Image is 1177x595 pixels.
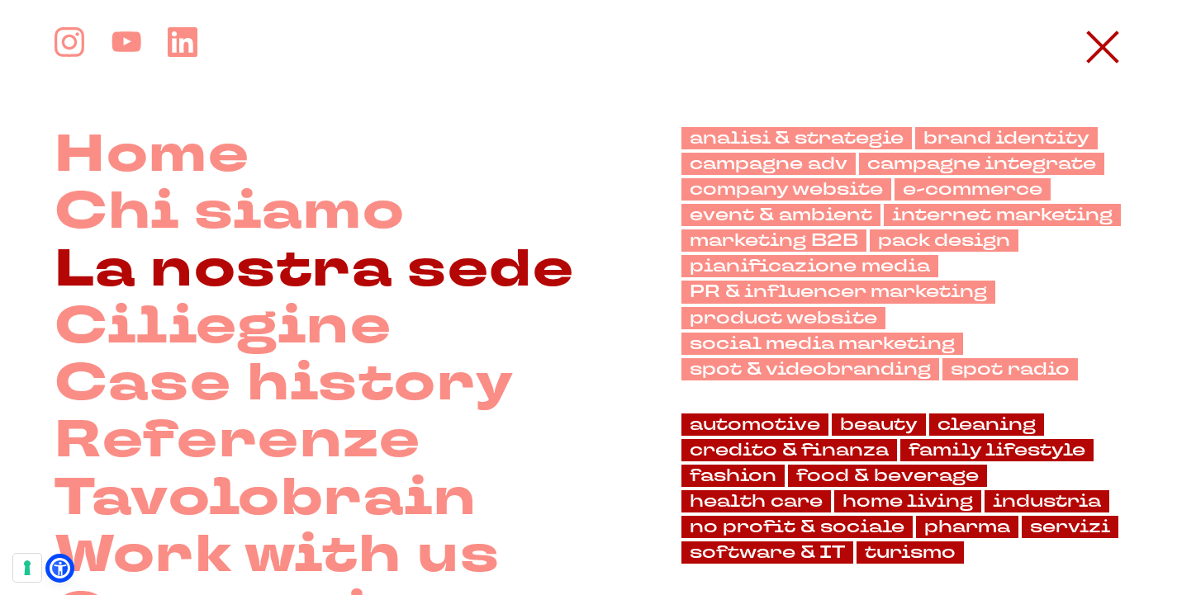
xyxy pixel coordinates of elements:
a: Referenze [55,413,420,470]
a: product website [681,307,885,329]
a: Case history [55,356,514,413]
a: pianificazione media [681,255,938,277]
a: Chi siamo [55,184,405,241]
a: PR & influencer marketing [681,281,995,303]
a: home living [834,490,981,512]
button: Le tue preferenze relative al consenso per le tecnologie di tracciamento [13,554,41,582]
a: credito & finanza [681,439,897,461]
a: internet marketing [884,204,1121,226]
a: Open Accessibility Menu [50,558,70,578]
a: pack design [870,229,1018,252]
a: health care [681,490,831,512]
a: Tavolobrain [55,470,477,527]
a: spot & videobranding [681,358,939,380]
a: Ciliegine [55,299,392,356]
a: food & beverage [788,465,987,487]
a: e-commerce [895,178,1051,201]
a: fashion [681,465,785,487]
a: no profit & sociale [681,516,913,538]
a: cleaning [929,413,1044,436]
a: campagne adv [681,153,856,175]
a: La nostra sede [55,242,574,299]
a: social media marketing [681,333,963,355]
a: turismo [857,541,964,564]
a: pharma [916,516,1018,538]
a: campagne integrate [859,153,1104,175]
a: Home [55,127,249,184]
a: Work with us [55,527,500,584]
a: marketing B2B [681,229,866,252]
a: automotive [681,413,828,436]
a: beauty [832,413,926,436]
a: spot radio [942,358,1078,380]
a: family lifestyle [900,439,1094,461]
a: industria [985,490,1109,512]
a: company website [681,178,891,201]
a: software & IT [681,541,853,564]
a: event & ambient [681,204,880,226]
a: analisi & strategie [681,127,912,149]
a: servizi [1022,516,1118,538]
a: brand identity [915,127,1098,149]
